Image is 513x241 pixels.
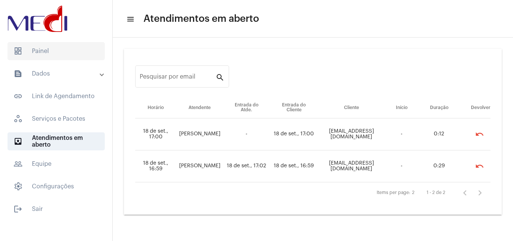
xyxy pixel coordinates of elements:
mat-icon: sidenav icon [14,137,23,146]
td: 18 de set., 17:02 [223,150,270,182]
div: Items per page: [377,190,410,195]
td: [EMAIL_ADDRESS][DOMAIN_NAME] [318,118,385,150]
th: Entrada do Cliente [270,97,318,118]
div: 2 [412,190,415,195]
mat-chip-list: selection [462,159,490,174]
span: Link de Agendamento [8,87,105,105]
th: Entrada do Atde. [223,97,270,118]
td: 18 de set., 17:00 [135,118,177,150]
th: Atendente [177,97,223,118]
mat-icon: sidenav icon [14,159,23,168]
button: Próxima página [472,185,487,200]
mat-icon: search [216,73,225,82]
th: Devolver [460,97,490,118]
td: 18 de set., 16:59 [135,150,177,182]
span: Configurações [8,177,105,196]
mat-icon: undo [475,162,484,171]
div: 1 - 2 de 2 [427,190,445,195]
mat-chip-list: selection [462,127,490,142]
td: - [223,118,270,150]
td: - [385,150,419,182]
mat-icon: sidenav icon [126,15,134,24]
input: Pesquisar por email [140,75,216,82]
img: d3a1b5fa-500b-b90f-5a1c-719c20e9830b.png [6,4,69,34]
span: Serviços e Pacotes [8,110,105,128]
span: Painel [8,42,105,60]
mat-icon: sidenav icon [14,205,23,214]
th: Horário [135,97,177,118]
td: [PERSON_NAME] [177,118,223,150]
mat-expansion-panel-header: sidenav iconDados [5,65,112,83]
span: sidenav icon [14,47,23,56]
mat-panel-title: Dados [14,69,100,78]
th: Cliente [318,97,385,118]
td: [EMAIL_ADDRESS][DOMAIN_NAME] [318,150,385,182]
mat-icon: sidenav icon [14,69,23,78]
span: Atendimentos em aberto [143,13,259,25]
span: sidenav icon [14,114,23,123]
mat-icon: sidenav icon [14,92,23,101]
span: sidenav icon [14,182,23,191]
td: 18 de set., 17:00 [270,118,318,150]
th: Duração [419,97,460,118]
mat-icon: undo [475,130,484,139]
td: 18 de set., 16:59 [270,150,318,182]
span: Atendimentos em aberto [8,132,105,150]
td: [PERSON_NAME] [177,150,223,182]
button: Página anterior [457,185,472,200]
span: Equipe [8,155,105,173]
th: Início [385,97,419,118]
td: 0:12 [419,118,460,150]
span: Sair [8,200,105,218]
td: - [385,118,419,150]
td: 0:29 [419,150,460,182]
